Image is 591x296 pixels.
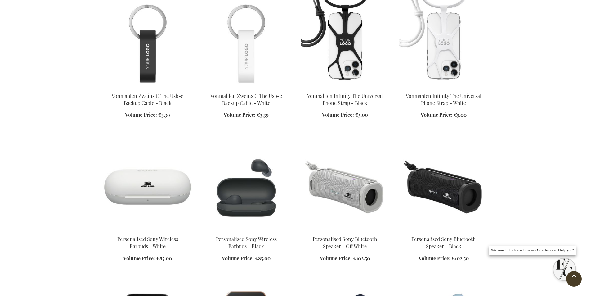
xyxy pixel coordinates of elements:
a: Volume Price: €3.39 [224,112,269,119]
span: €85.00 [156,255,172,262]
a: Personalised Sony Bluetooth Speaker ULT Field 1 - Black [399,228,488,234]
a: Volume Price: €85.00 [123,255,172,262]
span: Volume Price: [224,112,256,118]
a: Personalised Sony Wireless Earbuds - White [117,236,178,249]
span: €102.50 [452,255,469,262]
a: Vonmählen Infinity The Universal Phone Strap - Black [307,93,383,106]
a: Volume Price: €102.50 [419,255,469,262]
a: Vonmählen Infinity The Universal Phone Strap - White [406,93,481,106]
a: Vonmählen Zweins C The Usb-c Backup Cable - Black [103,84,192,90]
a: Vonmählen Infinity The Universal Phone Strap - White [399,84,488,90]
a: Personalised Sony Bluetooth Speaker - Black [411,236,476,249]
span: Volume Price: [125,112,157,118]
a: Personalised Sony Wireless Earbuds - Black [202,228,291,234]
a: Vonmählen Zweins C The Usb-c Backup Cable - Black [112,93,183,106]
a: Personalised Sony Bluetooth Speaker - Off White [301,228,389,234]
a: Volume Price: €5.00 [322,112,368,119]
img: Personalised Sony Wireless Earbuds - Black [202,143,291,230]
a: Volume Price: €5.00 [421,112,467,119]
img: Personalised Sony Bluetooth Speaker ULT Field 1 - Black [399,143,488,230]
a: Personalised Sony Wireless Earbuds - White [103,228,192,234]
span: €5.00 [355,112,368,118]
a: Vonmählen Infinity The Universal Phone Strap - Black [301,84,389,90]
a: Vonmählen Zweins C The Usb-c Backup Cable - White [202,84,291,90]
a: Volume Price: €102.50 [320,255,370,262]
a: Personalised Sony Bluetooth Speaker - Off White [313,236,377,249]
img: Personalised Sony Bluetooth Speaker - Off White [301,143,389,230]
span: Volume Price: [322,112,354,118]
a: Vonmählen Zweins C The Usb-c Backup Cable - White [210,93,282,106]
span: Volume Price: [421,112,453,118]
span: Volume Price: [320,255,352,262]
span: €3.39 [257,112,269,118]
span: €5.00 [454,112,467,118]
span: €3.39 [158,112,170,118]
img: Personalised Sony Wireless Earbuds - White [103,143,192,230]
span: €102.50 [353,255,370,262]
span: Volume Price: [123,255,155,262]
span: Volume Price: [419,255,450,262]
a: Volume Price: €3.39 [125,112,170,119]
